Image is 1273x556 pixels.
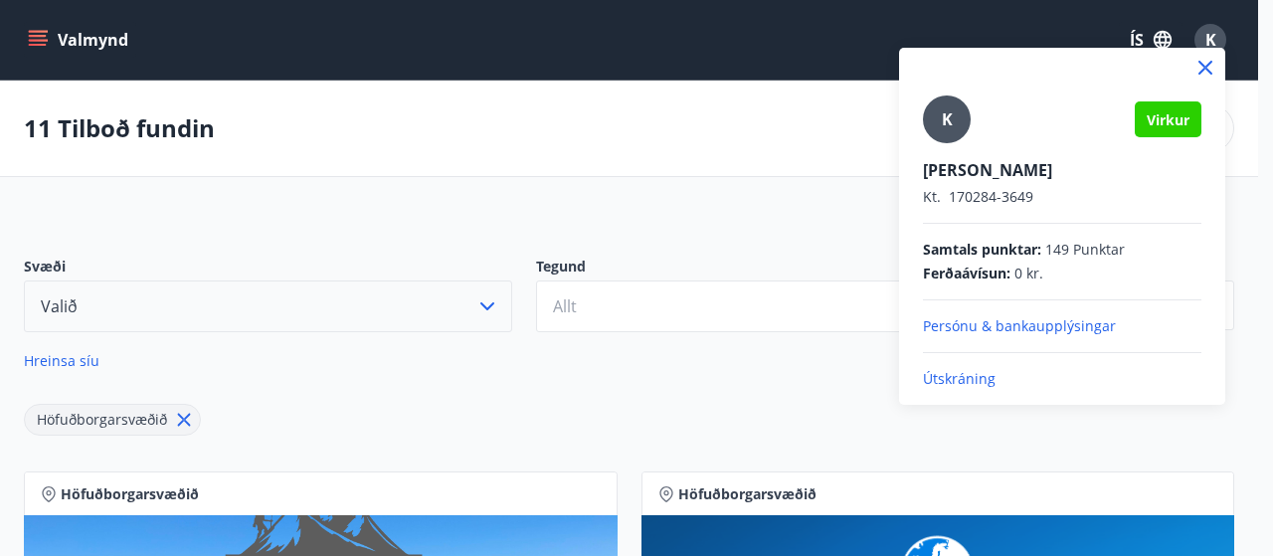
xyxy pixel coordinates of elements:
[923,369,1201,389] p: Útskráning
[923,187,941,206] span: Kt.
[1147,110,1189,129] span: Virkur
[1045,240,1125,260] span: 149 Punktar
[923,187,1201,207] p: 170284-3649
[923,264,1010,283] span: Ferðaávísun :
[1014,264,1043,283] span: 0 kr.
[923,159,1201,181] p: [PERSON_NAME]
[942,108,953,130] span: K
[923,240,1041,260] span: Samtals punktar :
[923,316,1201,336] p: Persónu & bankaupplýsingar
